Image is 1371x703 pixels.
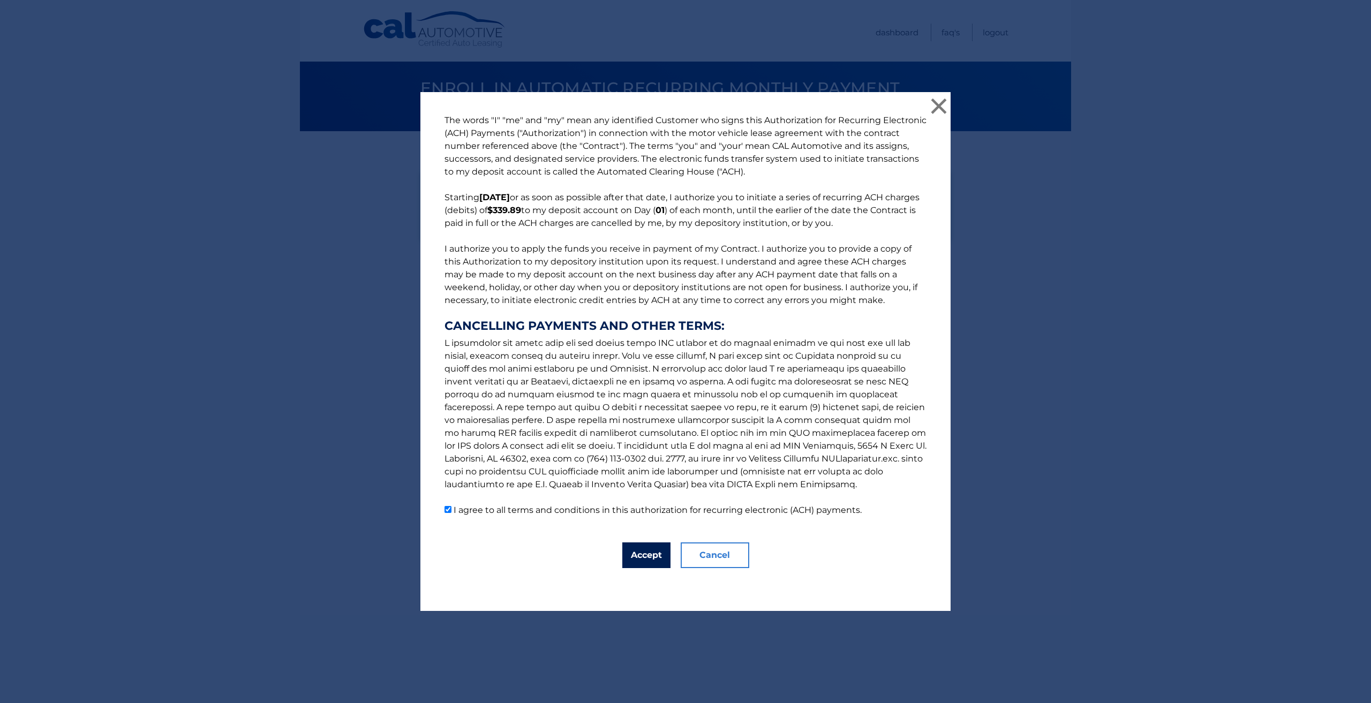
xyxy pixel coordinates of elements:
button: Accept [622,542,671,568]
button: × [928,95,950,117]
strong: CANCELLING PAYMENTS AND OTHER TERMS: [445,320,926,332]
button: Cancel [681,542,749,568]
b: [DATE] [479,192,510,202]
b: $339.89 [487,205,521,215]
p: The words "I" "me" and "my" mean any identified Customer who signs this Authorization for Recurri... [434,114,937,517]
label: I agree to all terms and conditions in this authorization for recurring electronic (ACH) payments. [454,505,862,515]
b: 01 [656,205,665,215]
